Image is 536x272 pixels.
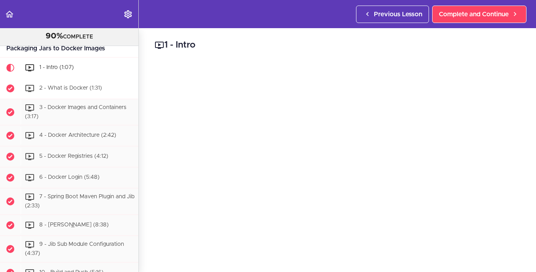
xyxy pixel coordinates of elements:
[39,175,100,180] span: 6 - Docker Login (5:48)
[123,10,133,19] svg: Settings Menu
[374,10,422,19] span: Previous Lesson
[39,133,116,138] span: 4 - Docker Architecture (2:42)
[10,31,128,42] div: COMPLETE
[25,241,124,256] span: 9 - Jib Sub Module Configuration (4:37)
[356,6,429,23] a: Previous Lesson
[25,105,126,119] span: 3 - Docker Images and Containers (3:17)
[39,85,102,91] span: 2 - What is Docker (1:31)
[39,154,108,159] span: 5 - Docker Registries (4:12)
[25,194,134,209] span: 7 - Spring Boot Maven Plugin and Jib (2:33)
[39,65,74,70] span: 1 - Intro (1:07)
[432,6,526,23] a: Complete and Continue
[5,10,14,19] svg: Back to course curriculum
[155,64,520,270] iframe: Video Player
[155,38,520,52] h2: 1 - Intro
[39,222,109,228] span: 8 - [PERSON_NAME] (8:38)
[46,32,63,40] span: 90%
[439,10,509,19] span: Complete and Continue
